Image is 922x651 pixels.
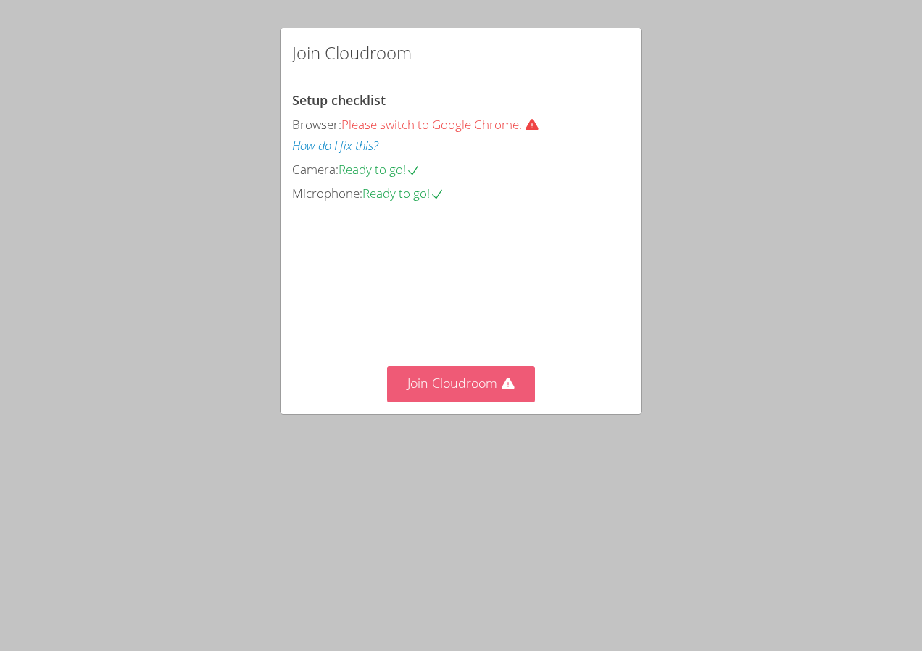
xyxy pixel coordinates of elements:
[292,161,339,178] span: Camera:
[292,40,412,66] h2: Join Cloudroom
[387,366,536,402] button: Join Cloudroom
[339,161,420,178] span: Ready to go!
[341,116,545,133] span: Please switch to Google Chrome.
[292,136,378,157] button: How do I fix this?
[292,91,386,109] span: Setup checklist
[292,116,341,133] span: Browser:
[362,185,444,202] span: Ready to go!
[292,185,362,202] span: Microphone:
